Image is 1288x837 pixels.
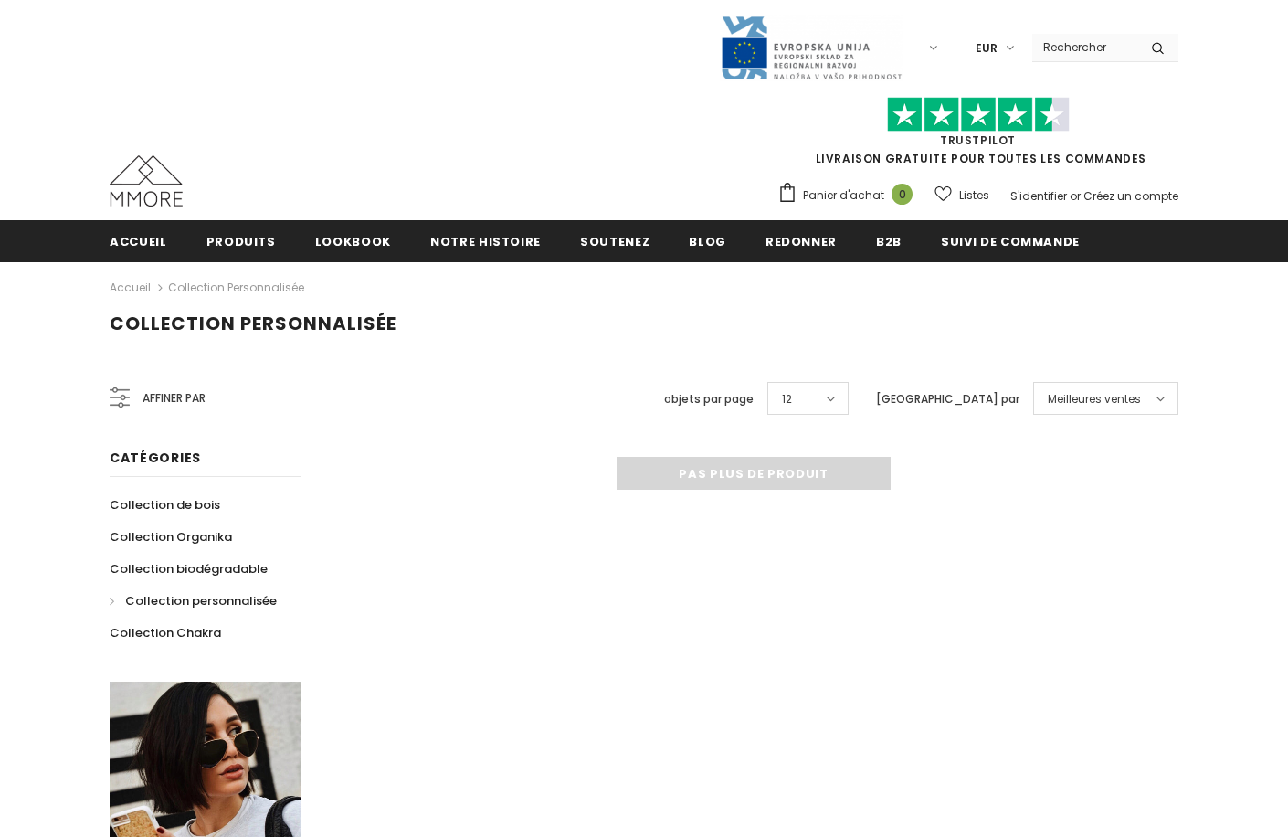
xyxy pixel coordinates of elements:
[1032,34,1137,60] input: Search Site
[940,132,1016,148] a: TrustPilot
[580,233,649,250] span: soutenez
[777,105,1178,166] span: LIVRAISON GRATUITE POUR TOUTES LES COMMANDES
[315,220,391,261] a: Lookbook
[110,553,268,585] a: Collection biodégradable
[1010,188,1067,204] a: S'identifier
[110,311,396,336] span: Collection personnalisée
[782,390,792,408] span: 12
[110,496,220,514] span: Collection de bois
[110,233,167,250] span: Accueil
[168,280,304,295] a: Collection personnalisée
[876,233,902,250] span: B2B
[892,184,913,205] span: 0
[315,233,391,250] span: Lookbook
[110,624,221,641] span: Collection Chakra
[110,521,232,553] a: Collection Organika
[580,220,649,261] a: soutenez
[689,233,726,250] span: Blog
[110,617,221,649] a: Collection Chakra
[664,390,754,408] label: objets par page
[941,220,1080,261] a: Suivi de commande
[720,15,903,81] img: Javni Razpis
[143,388,206,408] span: Affiner par
[720,39,903,55] a: Javni Razpis
[876,220,902,261] a: B2B
[934,179,989,211] a: Listes
[876,390,1019,408] label: [GEOGRAPHIC_DATA] par
[976,39,998,58] span: EUR
[110,560,268,577] span: Collection biodégradable
[110,220,167,261] a: Accueil
[430,220,541,261] a: Notre histoire
[887,97,1070,132] img: Faites confiance aux étoiles pilotes
[1070,188,1081,204] span: or
[125,592,277,609] span: Collection personnalisée
[110,155,183,207] img: Cas MMORE
[110,585,277,617] a: Collection personnalisée
[110,489,220,521] a: Collection de bois
[803,186,884,205] span: Panier d'achat
[1048,390,1141,408] span: Meilleures ventes
[110,528,232,546] span: Collection Organika
[430,233,541,250] span: Notre histoire
[206,233,276,250] span: Produits
[777,182,922,209] a: Panier d'achat 0
[765,233,837,250] span: Redonner
[959,186,989,205] span: Listes
[765,220,837,261] a: Redonner
[689,220,726,261] a: Blog
[110,277,151,299] a: Accueil
[941,233,1080,250] span: Suivi de commande
[1083,188,1178,204] a: Créez un compte
[110,449,201,467] span: Catégories
[206,220,276,261] a: Produits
